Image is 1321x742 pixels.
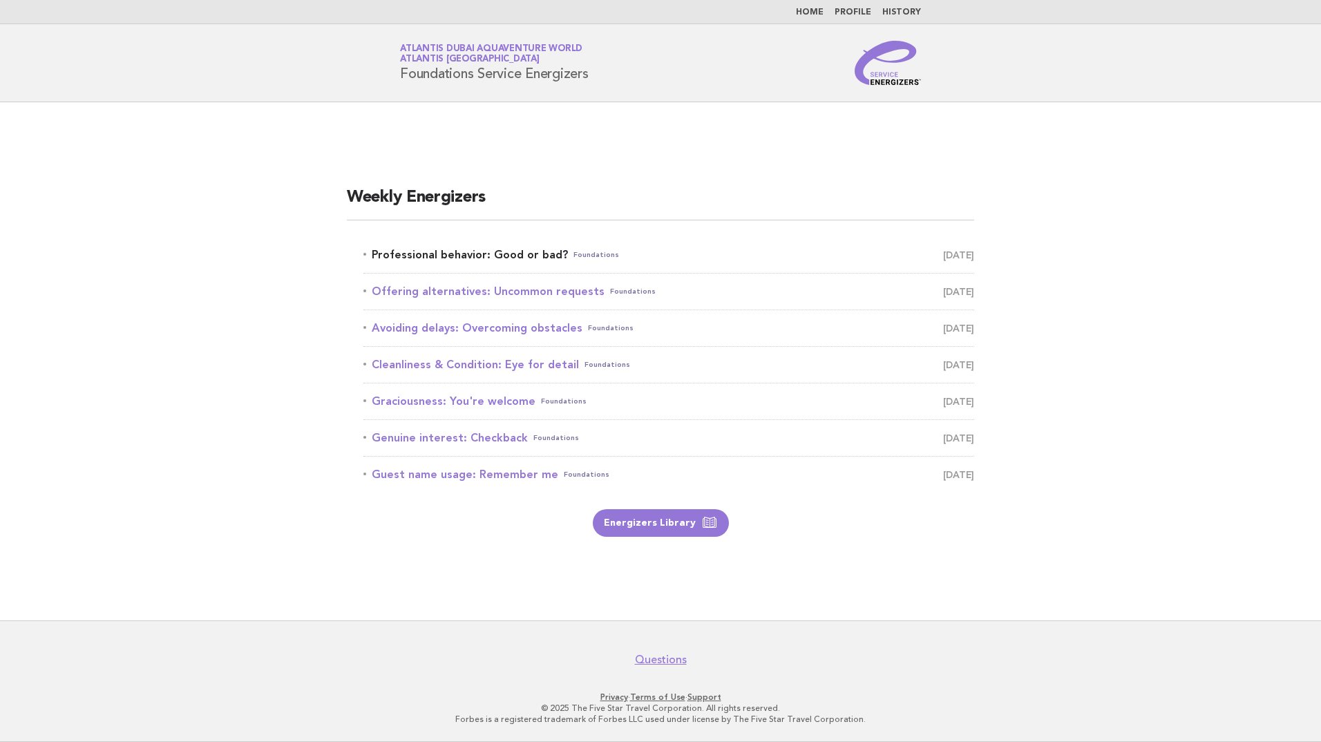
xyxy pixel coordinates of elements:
a: Graciousness: You're welcomeFoundations [DATE] [363,392,974,411]
a: Atlantis Dubai Aquaventure WorldAtlantis [GEOGRAPHIC_DATA] [400,44,582,64]
a: Energizers Library [593,509,729,537]
span: Foundations [585,355,630,374]
span: [DATE] [943,392,974,411]
span: Foundations [610,282,656,301]
a: Guest name usage: Remember meFoundations [DATE] [363,465,974,484]
a: Privacy [600,692,628,702]
p: © 2025 The Five Star Travel Corporation. All rights reserved. [238,703,1083,714]
span: [DATE] [943,245,974,265]
p: · · [238,692,1083,703]
a: History [882,8,921,17]
span: [DATE] [943,428,974,448]
a: Professional behavior: Good or bad?Foundations [DATE] [363,245,974,265]
span: Foundations [573,245,619,265]
a: Profile [835,8,871,17]
span: Foundations [541,392,587,411]
a: Questions [635,653,687,667]
img: Service Energizers [855,41,921,85]
h1: Foundations Service Energizers [400,45,589,81]
span: [DATE] [943,465,974,484]
a: Genuine interest: CheckbackFoundations [DATE] [363,428,974,448]
a: Cleanliness & Condition: Eye for detailFoundations [DATE] [363,355,974,374]
span: [DATE] [943,282,974,301]
a: Support [687,692,721,702]
span: [DATE] [943,355,974,374]
span: Foundations [533,428,579,448]
h2: Weekly Energizers [347,187,974,220]
a: Terms of Use [630,692,685,702]
a: Home [796,8,824,17]
span: Atlantis [GEOGRAPHIC_DATA] [400,55,540,64]
span: Foundations [588,318,634,338]
a: Avoiding delays: Overcoming obstaclesFoundations [DATE] [363,318,974,338]
span: [DATE] [943,318,974,338]
a: Offering alternatives: Uncommon requestsFoundations [DATE] [363,282,974,301]
p: Forbes is a registered trademark of Forbes LLC used under license by The Five Star Travel Corpora... [238,714,1083,725]
span: Foundations [564,465,609,484]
